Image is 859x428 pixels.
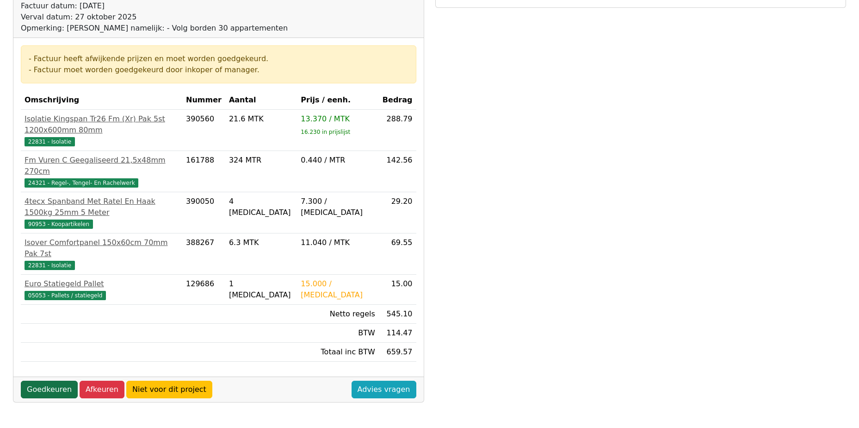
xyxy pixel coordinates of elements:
[25,278,179,301] a: Euro Statiegeld Pallet05053 - Pallets / statiegeld
[301,155,375,166] div: 0.440 / MTR
[25,155,179,188] a: Fm Vuren C Geegaliseerd 21,5x48mm 270cm24321 - Regel-, Tengel- En Rachelwerk
[182,233,225,275] td: 388267
[25,178,138,188] span: 24321 - Regel-, Tengel- En Rachelwerk
[29,64,408,76] div: - Factuur moet worden goedgekeurd door inkoper of manager.
[379,305,416,324] td: 545.10
[25,220,93,229] span: 90953 - Koopartikelen
[25,113,179,136] div: Isolatie Kingspan Tr26 Fm (Xr) Pak 5st 1200x600mm 80mm
[25,278,179,290] div: Euro Statiegeld Pallet
[25,113,179,147] a: Isolatie Kingspan Tr26 Fm (Xr) Pak 5st 1200x600mm 80mm22831 - Isolatie
[25,237,179,259] div: Isover Comfortpanel 150x60cm 70mm Pak 7st
[182,91,225,110] th: Nummer
[297,91,379,110] th: Prijs / eenh.
[229,196,293,218] div: 4 [MEDICAL_DATA]
[21,91,182,110] th: Omschrijving
[25,155,179,177] div: Fm Vuren C Geegaliseerd 21,5x48mm 270cm
[29,53,408,64] div: - Factuur heeft afwijkende prijzen en moet worden goedgekeurd.
[301,278,375,301] div: 15.000 / [MEDICAL_DATA]
[25,237,179,271] a: Isover Comfortpanel 150x60cm 70mm Pak 7st22831 - Isolatie
[21,23,288,34] div: Opmerking: [PERSON_NAME] namelijk: - Volg borden 30 appartementen
[21,0,288,12] div: Factuur datum: [DATE]
[229,113,293,125] div: 21.6 MTK
[297,305,379,324] td: Netto regels
[297,343,379,362] td: Totaal inc BTW
[25,291,106,300] span: 05053 - Pallets / statiegeld
[379,151,416,192] td: 142.56
[379,324,416,343] td: 114.47
[379,192,416,233] td: 29.20
[21,12,288,23] div: Verval datum: 27 oktober 2025
[379,233,416,275] td: 69.55
[25,196,179,218] div: 4tecx Spanband Met Ratel En Haak 1500kg 25mm 5 Meter
[301,113,375,125] div: 13.370 / MTK
[297,324,379,343] td: BTW
[182,151,225,192] td: 161788
[229,237,293,248] div: 6.3 MTK
[25,137,75,146] span: 22831 - Isolatie
[25,261,75,270] span: 22831 - Isolatie
[182,275,225,305] td: 129686
[182,192,225,233] td: 390050
[301,129,350,135] sub: 16.230 in prijslijst
[126,381,212,398] a: Niet voor dit project
[352,381,416,398] a: Advies vragen
[25,196,179,229] a: 4tecx Spanband Met Ratel En Haak 1500kg 25mm 5 Meter90953 - Koopartikelen
[225,91,297,110] th: Aantal
[379,91,416,110] th: Bedrag
[80,381,124,398] a: Afkeuren
[229,278,293,301] div: 1 [MEDICAL_DATA]
[301,237,375,248] div: 11.040 / MTK
[301,196,375,218] div: 7.300 / [MEDICAL_DATA]
[21,381,78,398] a: Goedkeuren
[379,275,416,305] td: 15.00
[229,155,293,166] div: 324 MTR
[182,110,225,151] td: 390560
[379,110,416,151] td: 288.79
[379,343,416,362] td: 659.57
